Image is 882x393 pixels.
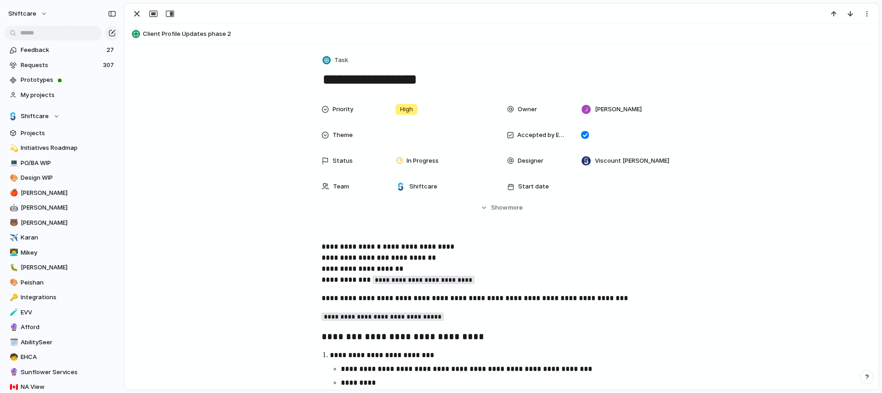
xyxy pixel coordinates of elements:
span: Shiftcare [21,112,49,121]
span: My projects [21,91,116,100]
a: 🔮Afford [5,320,119,334]
div: 🐛 [10,262,16,273]
a: Requests307 [5,58,119,72]
a: 🐛[PERSON_NAME] [5,261,119,274]
div: 🔑 [10,292,16,303]
div: 💫 [10,143,16,154]
button: 🔮 [8,323,17,332]
span: [PERSON_NAME] [21,263,116,272]
div: ✈️Karan [5,231,119,245]
span: Viscount [PERSON_NAME] [595,156,669,165]
div: 🧪 [10,307,16,318]
span: Feedback [21,46,104,55]
span: [PERSON_NAME] [21,218,116,228]
button: Client Profile Updates phase 2 [129,27,874,41]
span: Accepted by Engineering [517,131,566,140]
span: more [508,203,523,212]
a: 💫Initiatives Roadmap [5,141,119,155]
a: 🍎[PERSON_NAME] [5,186,119,200]
span: Show [491,203,508,212]
span: Projects [21,129,116,138]
span: Peishan [21,278,116,287]
span: Design WIP [21,173,116,182]
span: Owner [518,105,537,114]
button: Shiftcare [5,109,119,123]
span: Priority [333,105,353,114]
span: High [400,105,413,114]
a: Feedback27 [5,43,119,57]
a: My projects [5,88,119,102]
div: 🤖 [10,203,16,213]
div: 🎨Peishan [5,276,119,290]
button: 🔮 [8,368,17,377]
span: Task [334,56,348,65]
a: 🐻[PERSON_NAME] [5,216,119,230]
span: shiftcare [8,9,36,18]
div: 🗓️ [10,337,16,347]
span: Afford [21,323,116,332]
a: 💻PO/BA WIP [5,156,119,170]
button: 🎨 [8,173,17,182]
div: ✈️ [10,233,16,243]
span: EVV [21,308,116,317]
div: 👨‍💻 [10,247,16,258]
span: Team [333,182,349,191]
span: [PERSON_NAME] [21,203,116,212]
button: 🧒 [8,353,17,362]
button: 🧪 [8,308,17,317]
button: Task [321,54,351,67]
button: 🐛 [8,263,17,272]
a: 🔮Sunflower Services [5,365,119,379]
button: 💻 [8,159,17,168]
span: Start date [518,182,549,191]
div: 🔑Integrations [5,290,119,304]
span: [PERSON_NAME] [595,105,642,114]
a: 🤖[PERSON_NAME] [5,201,119,215]
span: Mikey [21,248,116,257]
span: Sunflower Services [21,368,116,377]
button: ✈️ [8,233,17,242]
button: 🐻 [8,218,17,228]
span: Initiatives Roadmap [21,143,116,153]
button: 💫 [8,143,17,153]
button: 🤖 [8,203,17,212]
div: 🔮 [10,322,16,333]
div: 🧒 [10,352,16,363]
a: 🧪EVV [5,306,119,319]
div: 🍎 [10,188,16,198]
a: Prototypes [5,73,119,87]
button: 🇨🇦 [8,382,17,392]
span: Requests [21,61,100,70]
button: 👨‍💻 [8,248,17,257]
a: 👨‍💻Mikey [5,246,119,260]
span: EHCA [21,353,116,362]
a: 🎨Design WIP [5,171,119,185]
div: 🎨 [10,277,16,288]
button: 🎨 [8,278,17,287]
div: 💻 [10,158,16,168]
button: shiftcare [4,6,52,21]
button: 🔑 [8,293,17,302]
button: Showmore [322,199,682,216]
span: PO/BA WIP [21,159,116,168]
span: Karan [21,233,116,242]
div: 🗓️AbilitySeer [5,336,119,349]
span: AbilitySeer [21,338,116,347]
div: 🎨 [10,173,16,183]
a: 🧒EHCA [5,350,119,364]
button: 🍎 [8,188,17,198]
span: Integrations [21,293,116,302]
span: Shiftcare [409,182,437,191]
